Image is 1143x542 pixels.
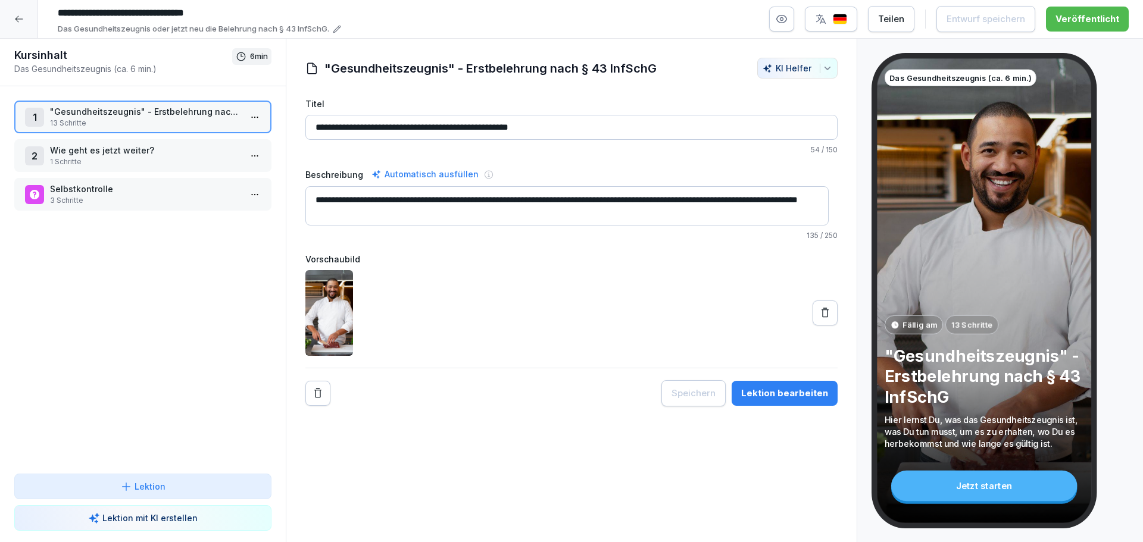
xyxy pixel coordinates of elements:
div: 1"Gesundheitszeugnis" - Erstbelehrung nach § 43 InfSchG13 Schritte [14,101,271,133]
p: 6 min [250,51,268,62]
p: Hier lernst Du, was das Gesundheitszeugnis ist, was Du tun musst, um es zu erhalten, wo Du es her... [885,414,1083,450]
button: Lektion bearbeiten [732,381,838,406]
div: Entwurf speichern [947,12,1025,26]
button: Teilen [868,6,914,32]
p: / 150 [305,145,838,155]
p: Lektion [135,480,165,493]
div: Lektion bearbeiten [741,387,828,400]
button: Remove [305,381,330,406]
p: Wie geht es jetzt weiter? [50,144,241,156]
button: Speichern [661,380,726,406]
div: Speichern [672,387,716,400]
p: Das Gesundheitszeugnis oder jetzt neu die Belehrung nach § 43 InfSchG. [58,23,329,35]
button: Veröffentlicht [1046,7,1129,32]
div: 2 [25,146,44,165]
label: Beschreibung [305,168,363,181]
button: Lektion mit KI erstellen [14,505,271,531]
div: Teilen [878,12,904,26]
p: "Gesundheitszeugnis" - Erstbelehrung nach § 43 InfSchG [885,345,1083,407]
p: Selbstkontrolle [50,183,241,195]
button: KI Helfer [757,58,838,79]
div: Automatisch ausfüllen [369,167,481,181]
p: 1 Schritte [50,156,241,167]
div: 2Wie geht es jetzt weiter?1 Schritte [14,139,271,172]
span: 135 [807,231,819,240]
img: de.svg [833,14,847,25]
p: 13 Schritte [951,319,993,330]
h1: Kursinhalt [14,48,232,62]
p: / 250 [305,230,838,241]
p: Das Gesundheitszeugnis (ca. 6 min.) [889,72,1031,83]
button: Entwurf speichern [936,6,1035,32]
span: 54 [811,145,820,154]
p: Lektion mit KI erstellen [102,512,198,524]
div: Jetzt starten [891,471,1077,501]
p: Fällig am [902,319,937,330]
p: 13 Schritte [50,118,241,129]
div: Selbstkontrolle3 Schritte [14,178,271,211]
label: Vorschaubild [305,253,838,265]
div: KI Helfer [763,63,832,73]
p: Das Gesundheitszeugnis (ca. 6 min.) [14,62,232,75]
button: Lektion [14,474,271,499]
p: 3 Schritte [50,195,241,206]
p: "Gesundheitszeugnis" - Erstbelehrung nach § 43 InfSchG [50,105,241,118]
img: clk6sge3403ys2a6tz5998lru.jpg [305,270,353,356]
h1: "Gesundheitszeugnis" - Erstbelehrung nach § 43 InfSchG [324,59,657,77]
label: Titel [305,98,838,110]
div: Veröffentlicht [1055,12,1119,26]
div: 1 [25,108,44,127]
